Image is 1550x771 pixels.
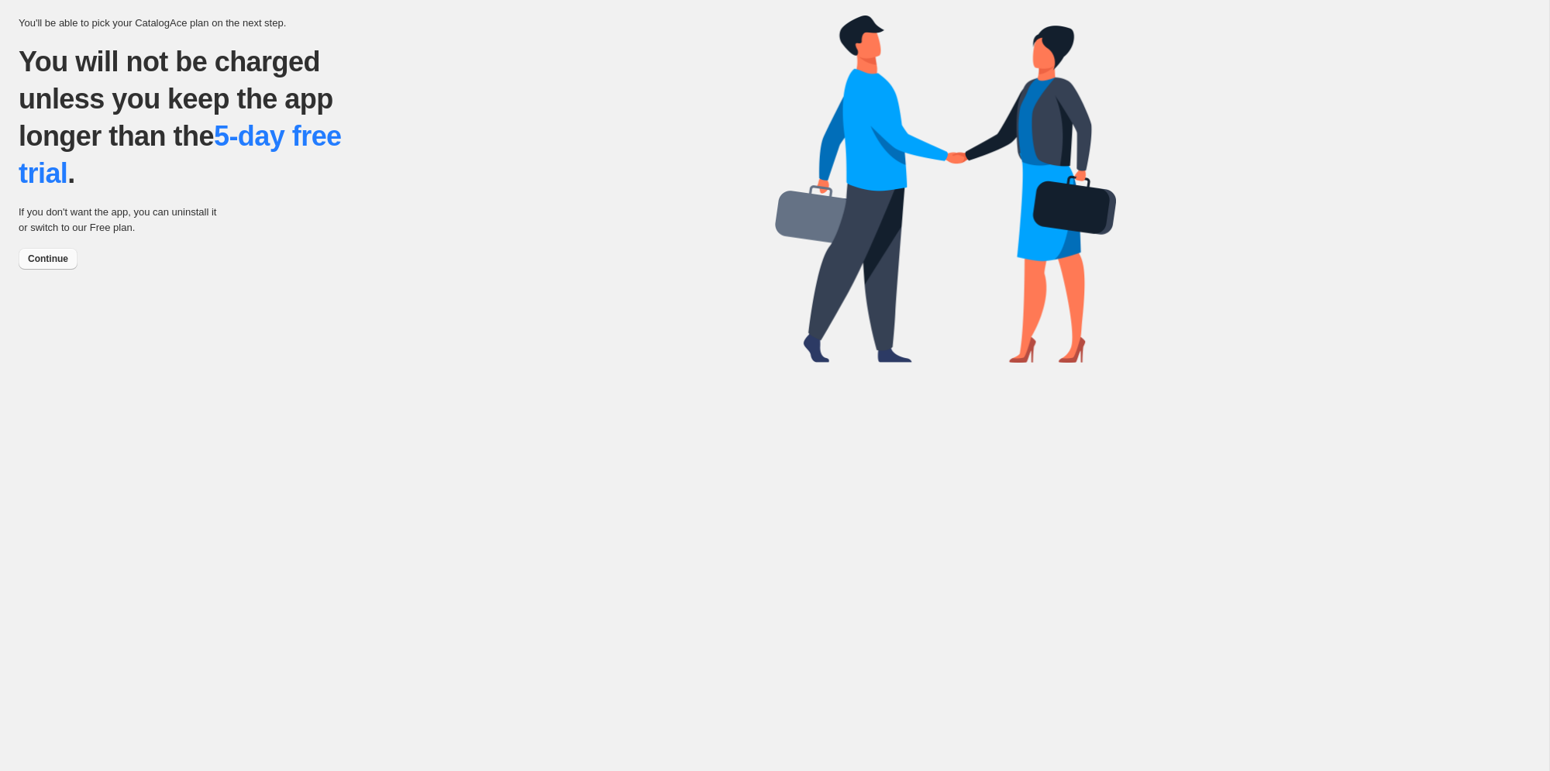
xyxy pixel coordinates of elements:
img: trial [775,15,1116,363]
span: Continue [28,253,68,265]
p: You'll be able to pick your CatalogAce plan on the next step. [19,15,775,31]
button: Continue [19,248,77,270]
p: If you don't want the app, you can uninstall it or switch to our Free plan. [19,205,224,236]
p: You will not be charged unless you keep the app longer than the . [19,43,383,192]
